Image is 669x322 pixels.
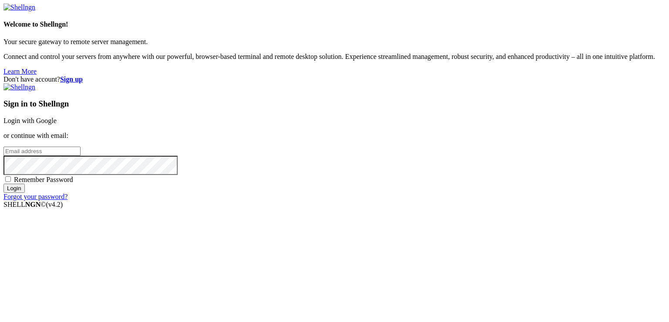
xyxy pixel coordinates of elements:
[3,184,25,193] input: Login
[3,99,666,109] h3: Sign in to Shellngn
[3,193,68,200] a: Forgot your password?
[3,83,35,91] img: Shellngn
[3,75,666,83] div: Don't have account?
[3,68,37,75] a: Learn More
[46,201,63,208] span: 4.2.0
[60,75,83,83] a: Sign up
[5,176,11,182] input: Remember Password
[3,147,81,156] input: Email address
[3,132,666,140] p: or continue with email:
[3,53,666,61] p: Connect and control your servers from anywhere with our powerful, browser-based terminal and remo...
[3,3,35,11] img: Shellngn
[3,21,666,28] h4: Welcome to Shellngn!
[14,176,73,183] span: Remember Password
[25,201,41,208] b: NGN
[3,201,63,208] span: SHELL ©
[3,38,666,46] p: Your secure gateway to remote server management.
[3,117,57,124] a: Login with Google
